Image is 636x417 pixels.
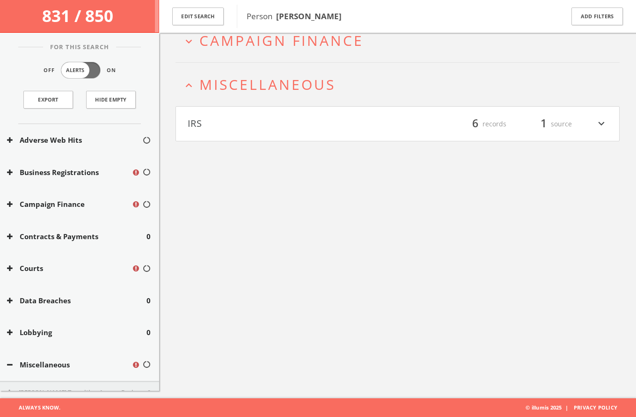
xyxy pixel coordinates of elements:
[526,398,629,417] span: © illumis 2025
[42,5,117,27] span: 831 / 850
[7,263,132,274] button: Courts
[7,167,132,178] button: Business Registrations
[7,231,146,242] button: Contracts & Payments
[516,116,572,132] div: source
[146,231,151,242] span: 0
[7,295,146,306] button: Data Breaches
[7,199,132,210] button: Campaign Finance
[468,116,482,132] span: 6
[536,116,551,132] span: 1
[562,404,572,411] span: |
[571,7,623,26] button: Add Filters
[146,295,151,306] span: 0
[188,116,398,132] button: IRS
[276,11,342,22] b: [PERSON_NAME]
[199,31,364,50] span: Campaign Finance
[146,328,151,338] span: 0
[183,35,195,48] i: expand_more
[247,11,342,22] span: Person
[147,388,151,397] span: 0
[7,398,60,417] span: Always Know.
[574,404,617,411] a: Privacy Policy
[199,75,336,94] span: Miscellaneous
[7,388,147,397] button: [PERSON_NAME] Transition Agency Review Teams
[183,79,195,92] i: expand_less
[107,67,116,75] span: On
[172,7,224,26] button: Edit Search
[44,67,55,75] span: Off
[183,33,620,48] button: expand_moreCampaign Finance
[183,77,620,92] button: expand_lessMiscellaneous
[595,116,607,132] i: expand_more
[450,116,506,132] div: records
[7,328,146,338] button: Lobbying
[7,359,132,370] button: Miscellaneous
[7,135,142,146] button: Adverse Web Hits
[23,91,73,109] a: Export
[43,43,116,52] span: For This Search
[86,91,136,109] button: Hide Empty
